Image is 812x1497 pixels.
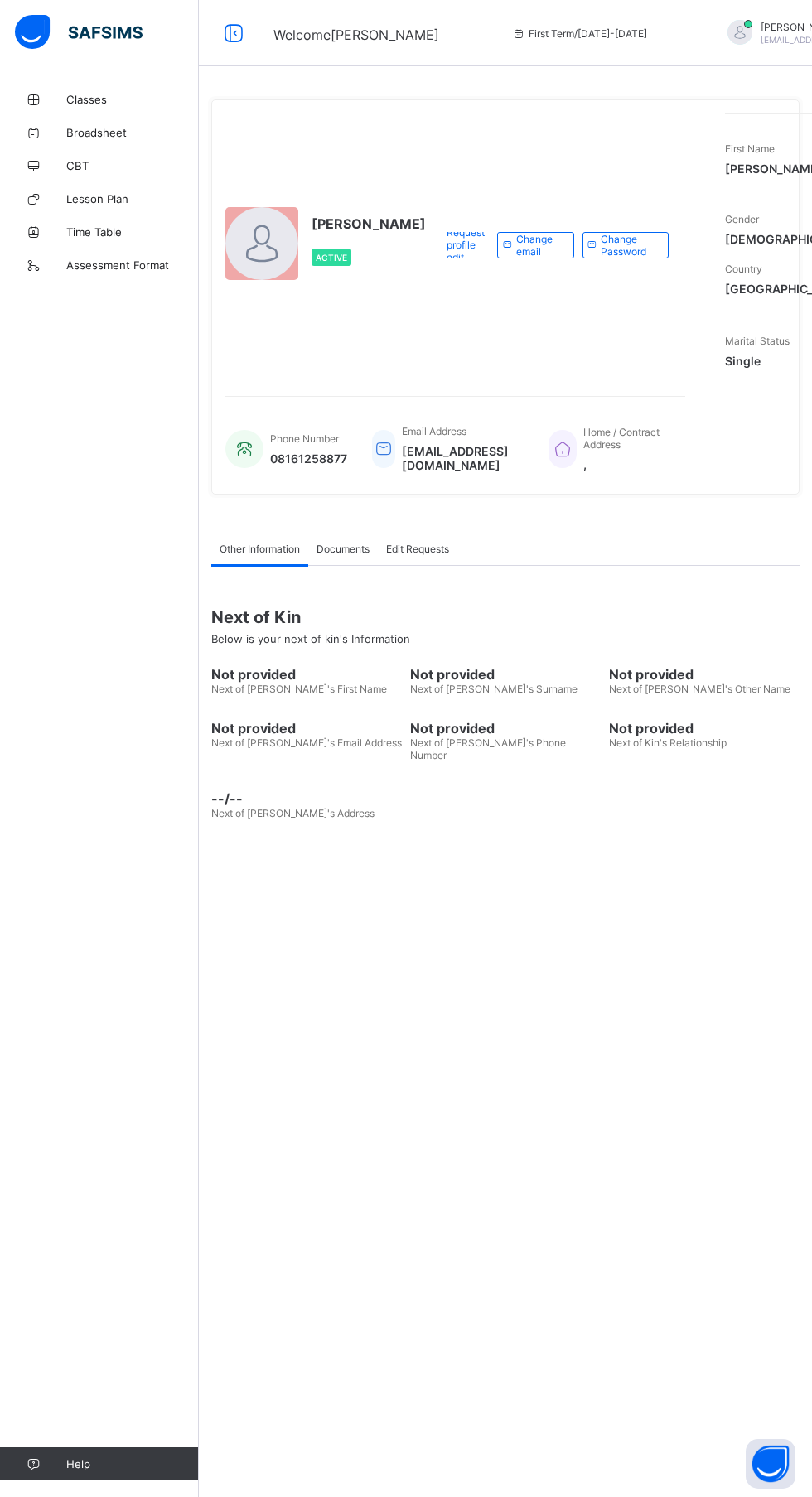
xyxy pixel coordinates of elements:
[66,93,199,106] span: Classes
[211,807,375,819] span: Next of [PERSON_NAME]'s Address
[270,432,339,445] span: Phone Number
[211,632,410,645] span: Below is your next of kin's Information
[410,720,601,736] span: Not provided
[609,736,727,749] span: Next of Kin's Relationship
[273,27,439,43] span: Welcome [PERSON_NAME]
[601,233,655,258] span: Change Password
[402,425,466,437] span: Email Address
[725,335,790,347] span: Marital Status
[211,720,402,736] span: Not provided
[746,1439,795,1489] button: Open asap
[211,666,402,683] span: Not provided
[410,736,566,761] span: Next of [PERSON_NAME]'s Phone Number
[609,720,800,736] span: Not provided
[583,457,669,471] span: ,
[402,444,524,472] span: [EMAIL_ADDRESS][DOMAIN_NAME]
[66,126,199,139] span: Broadsheet
[410,683,578,695] span: Next of [PERSON_NAME]'s Surname
[211,683,387,695] span: Next of [PERSON_NAME]'s First Name
[725,213,759,225] span: Gender
[609,683,790,695] span: Next of [PERSON_NAME]'s Other Name
[66,1457,198,1470] span: Help
[211,607,800,627] span: Next of Kin
[312,215,426,232] span: [PERSON_NAME]
[516,233,561,258] span: Change email
[386,543,449,555] span: Edit Requests
[316,253,347,263] span: Active
[609,666,800,683] span: Not provided
[512,27,647,40] span: session/term information
[317,543,370,555] span: Documents
[66,258,199,272] span: Assessment Format
[725,263,762,275] span: Country
[220,543,300,555] span: Other Information
[270,452,347,466] span: 08161258877
[66,225,199,239] span: Time Table
[15,15,143,50] img: safsims
[583,426,660,451] span: Home / Contract Address
[66,159,199,172] span: CBT
[447,226,485,263] span: Request profile edit
[211,736,402,749] span: Next of [PERSON_NAME]'s Email Address
[725,142,775,155] span: First Name
[410,666,601,683] span: Not provided
[66,192,199,205] span: Lesson Plan
[211,790,402,807] span: --/--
